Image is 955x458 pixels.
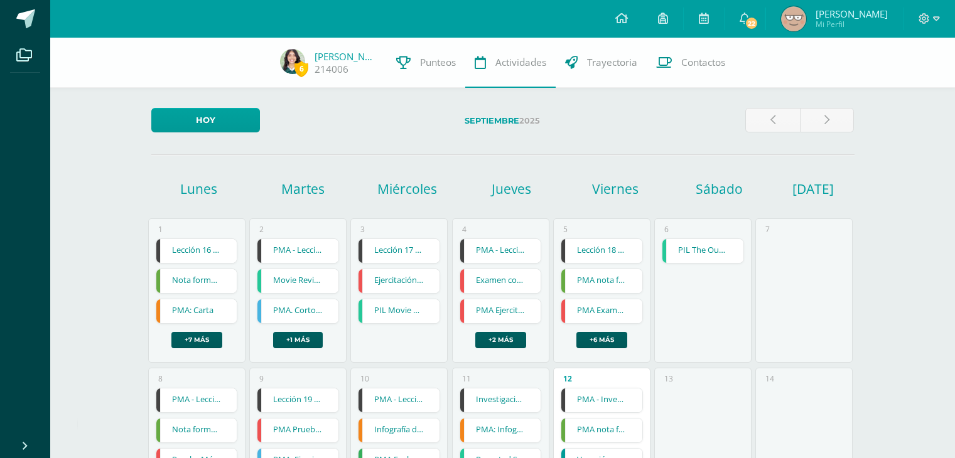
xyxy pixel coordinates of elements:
div: PIL The Outsiders: Group Analysis | Examen [662,238,744,264]
div: PMA - Lección 17 | Tarea [460,238,542,264]
div: Lección 19 - MecaNet | Tarea [257,388,339,413]
a: PMA nota formativa 4, utilización [561,269,642,293]
a: Investigación APA [460,388,541,412]
a: +2 más [475,332,526,348]
a: Lección 18 - MecaNet [561,239,642,263]
a: Actividades [465,38,556,88]
div: Lección 16 - MecaNet | Tarea [156,238,238,264]
img: dd011f7c4bfabd7082af3f8a9ebe6100.png [781,6,806,31]
a: Lección 16 - MecaNet [156,239,237,263]
div: PMA: Infografia digital | Tarea [460,418,542,443]
div: 12 [563,373,572,384]
div: Lección 17 - MecaNet | Tarea [358,238,440,264]
a: Infografía digital: Instituciones que velan por la protección del ambiente [359,418,440,442]
span: Mi Perfil [816,19,888,29]
a: [PERSON_NAME] [315,50,377,63]
div: 1 [158,224,163,235]
div: 8 [158,373,163,384]
a: PMA - Investigación APA [561,388,642,412]
div: PMA Ejercitación Ecuación Cuadrática | Tarea [460,299,542,324]
label: 2025 [270,108,735,134]
div: Movie Review | Tarea [257,269,339,294]
a: Contactos [647,38,735,88]
h1: Lunes [149,180,249,198]
div: 9 [259,373,264,384]
h1: Jueves [461,180,561,198]
img: 8a04bcb720cee43845f5c8158bc7cf53.png [280,49,305,74]
a: PMA: Infografia digital [460,418,541,442]
div: Examen corto 1 | Tarea [460,269,542,294]
a: PMA - Lección 18 [156,388,237,412]
a: PMA - Lección 16 [257,239,338,263]
div: 10 [360,373,369,384]
h1: Martes [253,180,353,198]
a: PMA Ejercitación Ecuación Cuadrática [460,299,541,323]
div: 6 [664,224,669,235]
div: PMA nota formativa 5, pases combinados | Tarea [561,418,643,443]
div: PMA. Corto sobre Mov. parabólico | Tarea [257,299,339,324]
a: Examen corto 1 [460,269,541,293]
span: Actividades [495,56,546,69]
div: PMA - Investigación APA | Tarea [561,388,643,413]
a: Lección 19 - MecaNet [257,388,338,412]
a: PIL The Outsiders: Group Analysis [662,239,743,263]
a: +1 más [273,332,323,348]
div: PMA nota formativa 4, utilización | Tarea [561,269,643,294]
div: 5 [563,224,568,235]
div: Ejercitación 3 Ecuación cuadrática | Tarea [358,269,440,294]
span: [PERSON_NAME] [816,8,888,20]
div: PMA: Carta | Tarea [156,299,238,324]
div: 11 [462,373,471,384]
div: PMA - Lección 16 | Tarea [257,238,339,264]
div: Infografía digital: Instituciones que velan por la protección del ambiente | Tarea [358,418,440,443]
a: +7 más [171,332,222,348]
a: Punteos [387,38,465,88]
span: 6 [294,61,308,77]
div: PMA Examen corto 1 | Tarea [561,299,643,324]
a: Nota formativa 4, utilización de pases [156,269,237,293]
h1: Miércoles [357,180,457,198]
a: PMA. Corto sobre Mov. parabólico [257,299,338,323]
div: 7 [765,224,770,235]
a: Trayectoria [556,38,647,88]
div: 14 [765,373,774,384]
a: PMA: Carta [156,299,237,323]
h1: Viernes [565,180,666,198]
div: 3 [360,224,365,235]
div: Lección 18 - MecaNet | Tarea [561,238,643,264]
div: 4 [462,224,467,235]
div: Nota formativa 4, utilización de pases | Tarea [156,269,238,294]
div: 13 [664,373,673,384]
span: Punteos [420,56,456,69]
strong: Septiembre [465,116,519,125]
span: Trayectoria [587,56,637,69]
div: Investigación APA | Tarea [460,388,542,413]
div: PMA - Lección 19 | Tarea [358,388,440,413]
a: Lección 17 - MecaNet [359,239,440,263]
h1: Sábado [669,180,770,198]
div: PIL Movie Review | Tarea [358,299,440,324]
a: Hoy [151,108,260,132]
a: Movie Review [257,269,338,293]
h1: [DATE] [792,180,808,198]
span: 22 [745,16,758,30]
a: 214006 [315,63,348,76]
span: Contactos [681,56,725,69]
div: 2 [259,224,264,235]
a: PMA nota formativa 5, pases combinados [561,418,642,442]
a: Ejercitación 3 Ecuación cuadrática [359,269,440,293]
div: PMA - Lección 18 | Tarea [156,388,238,413]
a: PMA - Lección 19 [359,388,440,412]
a: PIL Movie Review [359,299,440,323]
a: PMA Examen corto 1 [561,299,642,323]
a: +6 más [576,332,627,348]
a: PMA - Lección 17 [460,239,541,263]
